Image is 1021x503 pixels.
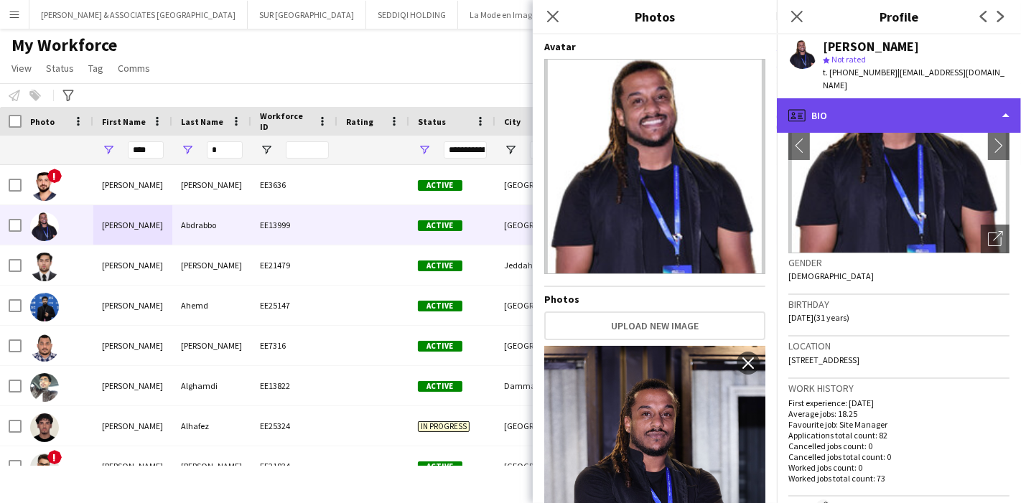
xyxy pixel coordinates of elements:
[118,62,150,75] span: Comms
[93,406,172,446] div: [PERSON_NAME]
[6,59,37,77] a: View
[93,165,172,205] div: [PERSON_NAME]
[251,406,337,446] div: EE25324
[981,225,1010,253] div: Open photos pop-in
[495,446,582,486] div: [GEOGRAPHIC_DATA]
[495,286,582,325] div: [GEOGRAPHIC_DATA]
[88,62,103,75] span: Tag
[418,180,462,191] span: Active
[46,62,74,75] span: Status
[788,382,1010,395] h3: Work history
[788,441,1010,451] p: Cancelled jobs count: 0
[251,205,337,245] div: EE13999
[418,116,446,127] span: Status
[544,311,765,340] button: Upload new image
[495,326,582,365] div: [GEOGRAPHIC_DATA]
[248,1,366,29] button: SUR [GEOGRAPHIC_DATA]
[172,446,251,486] div: [PERSON_NAME]
[30,333,59,362] img: Omar Ahmed
[93,286,172,325] div: [PERSON_NAME]
[60,87,77,104] app-action-btn: Advanced filters
[172,326,251,365] div: [PERSON_NAME]
[788,298,1010,311] h3: Birthday
[418,341,462,352] span: Active
[172,165,251,205] div: [PERSON_NAME]
[172,245,251,285] div: [PERSON_NAME]
[11,62,32,75] span: View
[93,245,172,285] div: [PERSON_NAME]
[30,413,59,442] img: Omar Alhafez
[251,165,337,205] div: EE3636
[418,220,462,231] span: Active
[788,430,1010,441] p: Applications total count: 82
[30,116,55,127] span: Photo
[251,366,337,405] div: EE13822
[30,172,59,201] img: Omar Abdel Jaber
[418,421,470,432] span: In progress
[788,419,1010,430] p: Favourite job: Site Manager
[29,1,248,29] button: [PERSON_NAME] & ASSOCIATES [GEOGRAPHIC_DATA]
[11,34,117,56] span: My Workforce
[823,40,919,53] div: [PERSON_NAME]
[181,144,194,156] button: Open Filter Menu
[172,205,251,245] div: Abdrabbo
[93,326,172,365] div: [PERSON_NAME]
[788,312,849,323] span: [DATE] (31 years)
[823,67,898,77] span: t. [PHONE_NUMBER]
[788,256,1010,269] h3: Gender
[777,98,1021,133] div: Bio
[495,245,582,285] div: Jeddah
[83,59,109,77] a: Tag
[788,462,1010,473] p: Worked jobs count: 0
[30,212,59,241] img: Omar Abdrabbo
[788,473,1010,484] p: Worked jobs total count: 73
[30,373,59,402] img: Omar Alghamdi
[788,38,1010,253] img: Crew avatar or photo
[418,301,462,311] span: Active
[495,406,582,446] div: [GEOGRAPHIC_DATA]
[30,453,59,482] img: Omar Ali
[418,144,431,156] button: Open Filter Menu
[251,326,337,365] div: EE7316
[172,366,251,405] div: Alghamdi
[831,54,866,65] span: Not rated
[495,205,582,245] div: [GEOGRAPHIC_DATA]
[544,40,765,53] h4: Avatar
[102,144,115,156] button: Open Filter Menu
[788,398,1010,408] p: First experience: [DATE]
[207,141,243,159] input: Last Name Filter Input
[128,141,164,159] input: First Name Filter Input
[286,141,329,159] input: Workforce ID Filter Input
[504,116,521,127] span: City
[495,366,582,405] div: Dammam
[346,116,373,127] span: Rating
[181,116,223,127] span: Last Name
[823,67,1004,90] span: | [EMAIL_ADDRESS][DOMAIN_NAME]
[418,260,462,271] span: Active
[30,293,59,321] img: Omar Ahemd
[40,59,80,77] a: Status
[93,366,172,405] div: [PERSON_NAME]
[47,169,62,183] span: !
[777,7,1021,26] h3: Profile
[366,1,458,29] button: SEDDIQI HOLDING
[788,354,859,365] span: [STREET_ADDRESS]
[788,451,1010,462] p: Cancelled jobs total count: 0
[172,406,251,446] div: Alhafez
[495,165,582,205] div: [GEOGRAPHIC_DATA]
[172,286,251,325] div: Ahemd
[251,286,337,325] div: EE25147
[544,293,765,306] h4: Photos
[788,271,874,281] span: [DEMOGRAPHIC_DATA]
[788,339,1010,352] h3: Location
[93,205,172,245] div: [PERSON_NAME]
[30,253,59,281] img: Omar Abdul
[47,450,62,464] span: !
[530,141,573,159] input: City Filter Input
[251,446,337,486] div: EE21834
[504,144,517,156] button: Open Filter Menu
[418,381,462,392] span: Active
[112,59,156,77] a: Comms
[260,111,312,132] span: Workforce ID
[93,446,172,486] div: [PERSON_NAME]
